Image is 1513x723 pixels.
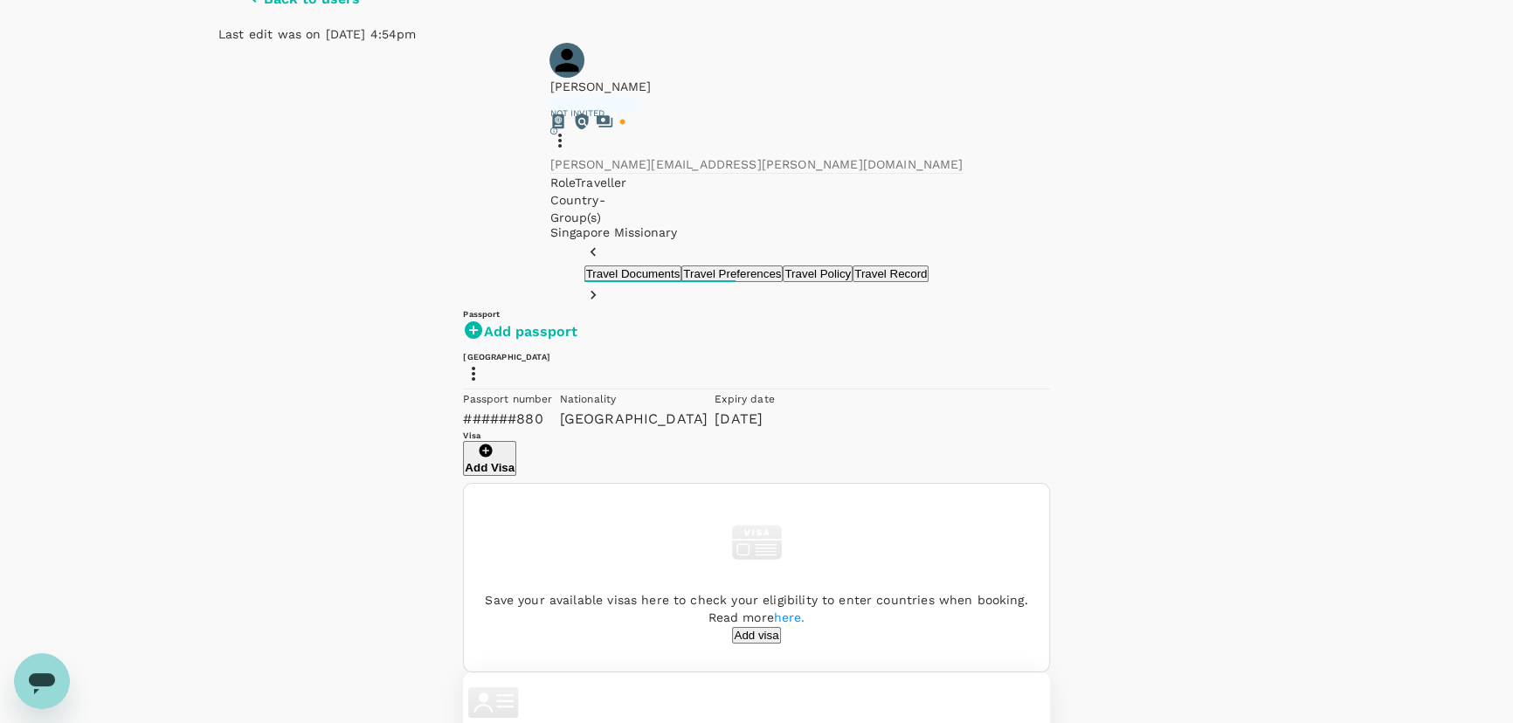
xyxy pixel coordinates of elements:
img: visa [726,512,787,573]
button: Travel Preferences [681,265,783,282]
span: Expiry date [715,393,775,405]
span: Passport number [463,393,552,405]
p: Save your available visas here to check your eligibility to enter countries when booking. [485,591,1027,609]
span: Nationality [560,393,617,405]
button: Add Visa [463,441,516,476]
p: Add Visa [465,461,515,474]
button: Singapore Missionary [549,226,676,240]
p: Read more [708,609,805,626]
h6: Passport [463,308,1049,320]
p: [DATE] [715,409,775,430]
span: Traveller [575,176,626,189]
span: [PERSON_NAME] [549,79,651,93]
span: [PERSON_NAME][EMAIL_ADDRESS][PERSON_NAME][DOMAIN_NAME] [549,157,963,171]
button: Travel Documents [584,265,682,282]
button: Travel Record [853,265,929,282]
p: ######880 [463,409,552,430]
button: Add visa [732,627,780,644]
span: - [599,193,605,207]
p: [GEOGRAPHIC_DATA] [560,409,708,430]
p: Last edit was on [DATE] 4:54pm [218,25,1295,43]
a: here. [774,610,805,624]
button: Add passport [463,320,577,344]
h6: Visa [463,430,1049,441]
span: Group(s) [549,210,600,224]
button: Travel Policy [783,265,853,282]
span: Role [549,176,575,189]
p: Not invited [549,107,637,120]
span: Country [549,193,598,207]
iframe: Button to launch messaging window [14,653,70,709]
h6: [GEOGRAPHIC_DATA] [463,351,1049,362]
